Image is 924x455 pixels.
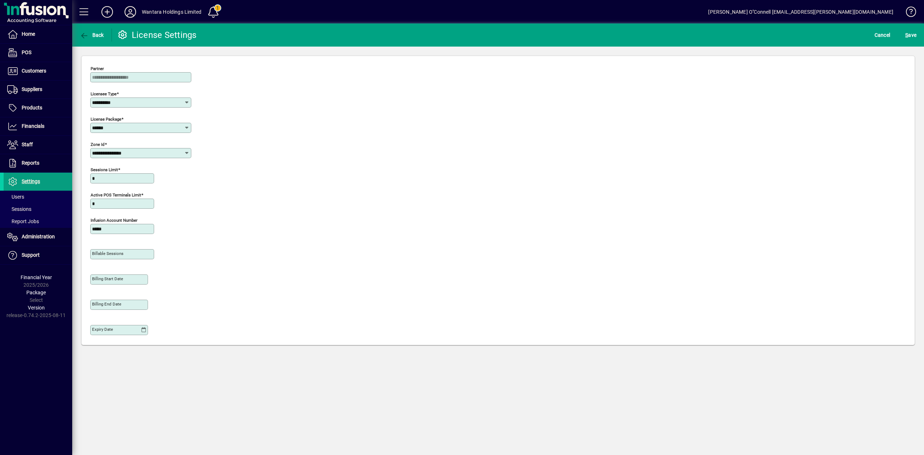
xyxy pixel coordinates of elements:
a: Sessions [4,203,72,215]
span: Staff [22,142,33,147]
div: Wantara Holdings Limited [142,6,201,18]
a: Users [4,191,72,203]
a: Home [4,25,72,43]
div: [PERSON_NAME] O''Connell [EMAIL_ADDRESS][PERSON_NAME][DOMAIN_NAME] [708,6,893,18]
button: Add [96,5,119,18]
mat-label: Expiry date [92,327,113,332]
span: ave [905,29,916,41]
button: Save [903,29,918,42]
mat-label: Billable sessions [92,251,123,256]
a: Staff [4,136,72,154]
a: Administration [4,228,72,246]
a: Support [4,246,72,264]
mat-label: Billing end date [92,302,121,307]
span: Support [22,252,40,258]
a: Knowledge Base [901,1,915,25]
a: Report Jobs [4,215,72,227]
mat-label: Partner [91,66,104,71]
mat-label: Infusion account number [91,218,138,223]
span: S [905,32,908,38]
mat-label: Zone Id [91,142,105,147]
a: Customers [4,62,72,80]
a: Financials [4,117,72,135]
button: Cancel [873,29,892,42]
span: Administration [22,234,55,239]
mat-label: Sessions Limit [91,167,118,172]
span: Reports [22,160,39,166]
span: Back [80,32,104,38]
span: Package [26,290,46,295]
a: POS [4,44,72,62]
mat-label: Billing start date [92,276,123,281]
mat-label: Active POS Terminals Limit [91,192,141,198]
a: Reports [4,154,72,172]
span: Financial Year [21,274,52,280]
button: Back [78,29,106,42]
a: Products [4,99,72,117]
span: Home [22,31,35,37]
mat-label: License Package [91,117,121,122]
div: License Settings [117,29,197,41]
mat-label: Licensee Type [91,91,117,96]
span: Suppliers [22,86,42,92]
span: Financials [22,123,44,129]
span: Settings [22,178,40,184]
span: Customers [22,68,46,74]
span: Report Jobs [7,218,39,224]
span: Version [28,305,45,311]
app-page-header-button: Back [72,29,112,42]
span: Users [7,194,24,200]
span: POS [22,49,31,55]
span: Sessions [7,206,31,212]
span: Cancel [875,29,890,41]
span: Products [22,105,42,110]
button: Profile [119,5,142,18]
a: Suppliers [4,81,72,99]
